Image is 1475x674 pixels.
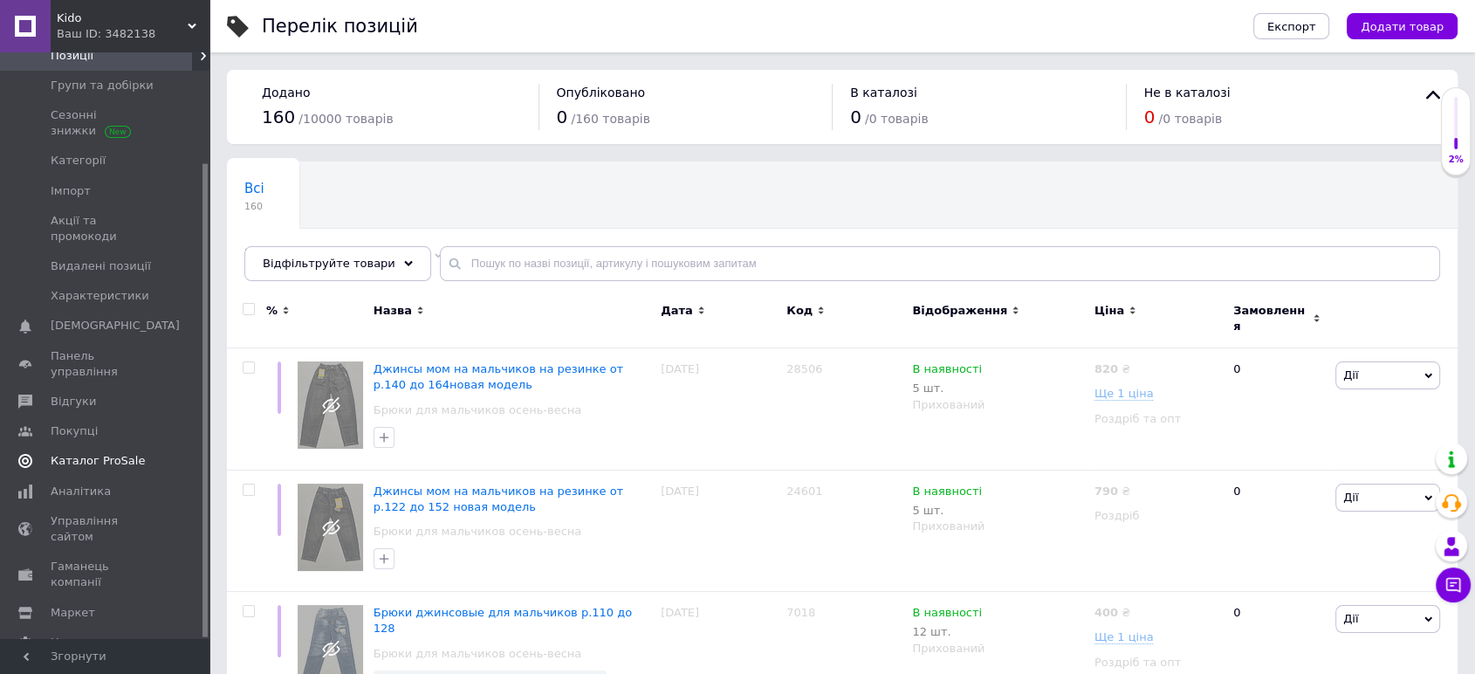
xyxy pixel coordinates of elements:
[850,86,917,100] span: В каталозі
[374,303,412,319] span: Назва
[1442,154,1470,166] div: 2%
[557,86,646,100] span: Опубліковано
[374,606,632,635] a: Брюки джинсовые для мальчиков р.110 до 128
[912,362,982,381] span: В наявності
[786,303,813,319] span: Код
[912,519,1086,534] div: Прихований
[266,303,278,319] span: %
[1144,86,1231,100] span: Не в каталозі
[1094,361,1130,377] div: ₴
[1094,630,1154,644] span: Ще 1 ціна
[661,303,693,319] span: Дата
[912,303,1007,319] span: Відображення
[1343,491,1358,504] span: Дії
[912,382,982,395] div: 5 шт.
[1343,368,1358,382] span: Дії
[262,107,295,127] span: 160
[51,394,96,409] span: Відгуки
[244,181,264,196] span: Всі
[298,484,363,571] img: Джинсы мом на мальчиков на резинке от р.122 до 152 новая модель
[850,107,861,127] span: 0
[51,48,93,64] span: Позиції
[656,348,782,471] div: [DATE]
[298,361,363,449] img: Джинсы мом на мальчиков на резинке от р.140 до 164новая модель
[786,606,815,619] span: 7018
[912,625,982,638] div: 12 шт.
[57,26,209,42] div: Ваш ID: 3482138
[1094,411,1218,427] div: Роздріб та опт
[51,153,106,168] span: Категорії
[51,348,161,380] span: Панель управління
[244,247,425,263] span: Не показуються в Катал...
[51,484,111,499] span: Аналітика
[51,423,98,439] span: Покупці
[263,257,395,270] span: Відфільтруйте товари
[51,288,149,304] span: Характеристики
[51,513,161,545] span: Управління сайтом
[57,10,188,26] span: Kido
[227,229,460,295] div: Не показуються в Каталозі ProSale
[440,246,1440,281] input: Пошук по назві позиції, артикулу і пошуковим запитам
[912,397,1086,413] div: Прихований
[51,453,145,469] span: Каталог ProSale
[1253,13,1330,39] button: Експорт
[912,606,982,624] span: В наявності
[1267,20,1316,33] span: Експорт
[571,112,649,126] span: / 160 товарів
[1094,387,1154,401] span: Ще 1 ціна
[298,112,393,126] span: / 10000 товарів
[912,504,982,517] div: 5 шт.
[374,524,582,540] a: Брюки для мальчиков осень-весна
[1347,13,1458,39] button: Додати товар
[1094,605,1130,621] div: ₴
[1094,362,1118,375] b: 820
[262,17,418,36] div: Перелік позицій
[51,605,95,621] span: Маркет
[1343,612,1358,625] span: Дії
[51,635,140,650] span: Налаштування
[51,183,91,199] span: Імпорт
[374,362,623,391] a: Джинсы мом на мальчиков на резинке от р.140 до 164новая модель
[1361,20,1444,33] span: Додати товар
[1094,655,1218,671] div: Роздріб та опт
[1223,470,1331,592] div: 0
[912,641,1086,657] div: Прихований
[374,402,582,418] a: Брюки для мальчиков осень-весна
[51,78,154,93] span: Групи та добірки
[1094,485,1118,498] b: 790
[51,559,161,590] span: Гаманець компанії
[1094,606,1118,619] b: 400
[865,112,929,126] span: / 0 товарів
[912,485,982,503] span: В наявності
[1233,303,1308,334] span: Замовлення
[656,470,782,592] div: [DATE]
[1158,112,1222,126] span: / 0 товарів
[51,107,161,139] span: Сезонні знижки
[1436,567,1471,602] button: Чат з покупцем
[1094,508,1218,524] div: Роздріб
[51,318,180,334] span: [DEMOGRAPHIC_DATA]
[51,213,161,244] span: Акції та промокоди
[51,258,151,274] span: Видалені позиції
[1094,484,1130,499] div: ₴
[374,646,582,662] a: Брюки для мальчиков осень-весна
[557,107,568,127] span: 0
[1223,348,1331,471] div: 0
[262,86,310,100] span: Додано
[1144,107,1156,127] span: 0
[1094,303,1124,319] span: Ціна
[786,485,822,498] span: 24601
[786,362,822,375] span: 28506
[244,200,264,213] span: 160
[374,485,623,513] a: Джинсы мом на мальчиков на резинке от р.122 до 152 новая модель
